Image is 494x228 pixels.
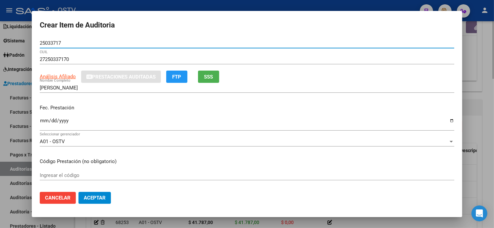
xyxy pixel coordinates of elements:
span: Análisis Afiliado [40,74,76,80]
button: FTP [166,71,187,83]
span: Cancelar [45,195,71,201]
div: Open Intercom Messenger [471,205,487,221]
span: A01 - OSTV [40,139,65,144]
span: FTP [173,74,181,80]
h2: Crear Item de Auditoria [40,19,454,31]
button: Aceptar [78,192,111,204]
button: Prestaciones Auditadas [81,71,161,83]
span: Prestaciones Auditadas [92,74,156,80]
span: SSS [204,74,213,80]
p: Fec. Prestación [40,104,454,112]
span: Aceptar [84,195,106,201]
button: Cancelar [40,192,76,204]
p: Código Prestación (no obligatorio) [40,158,454,165]
button: SSS [198,71,219,83]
